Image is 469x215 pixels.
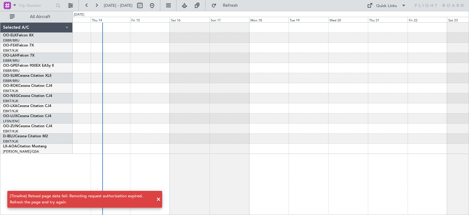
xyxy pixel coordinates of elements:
a: OO-ZUNCessna Citation CJ4 [3,124,52,128]
a: EBBR/BRU [3,79,20,83]
div: Thu 14 [91,17,130,22]
a: OO-SLMCessna Citation XLS [3,74,52,78]
div: Fri 22 [408,17,447,22]
a: OO-GPEFalcon 900EX EASy II [3,64,54,68]
a: EBKT/KJK [3,99,18,103]
a: OO-ROKCessna Citation CJ4 [3,84,52,88]
a: [PERSON_NAME]/QSA [3,149,39,154]
a: EBKT/KJK [3,139,18,144]
div: [DATE] [74,12,84,17]
span: OO-ROK [3,84,18,88]
input: Trip Number [19,1,54,10]
button: Refresh [209,1,245,10]
div: [Timeline] Reload page data fail: Remoting request authorization expired. Refresh the page and tr... [10,193,153,205]
span: Refresh [218,3,243,8]
a: LFSN/ENC [3,119,20,124]
a: EBKT/KJK [3,129,18,134]
a: EBKT/KJK [3,48,18,53]
span: OO-SLM [3,74,18,78]
a: OO-LXACessna Citation CJ4 [3,104,51,108]
div: Tue 19 [289,17,328,22]
span: OO-LAH [3,54,18,57]
a: OO-NSGCessna Citation CJ4 [3,94,52,98]
a: OO-LAHFalcon 7X [3,54,35,57]
a: OO-ELKFalcon 8X [3,34,34,37]
div: Thu 21 [368,17,408,22]
a: EBBR/BRU [3,69,20,73]
div: Quick Links [376,3,397,9]
a: EBKT/KJK [3,109,18,113]
a: EBKT/KJK [3,89,18,93]
a: OO-FSXFalcon 7X [3,44,34,47]
span: LX-AOA [3,145,17,148]
a: D-IBLUCessna Citation M2 [3,135,48,138]
span: OO-LUX [3,114,17,118]
span: OO-FSX [3,44,17,47]
div: Fri 15 [130,17,170,22]
a: EBBR/BRU [3,58,20,63]
div: Mon 18 [249,17,289,22]
span: OO-GPE [3,64,17,68]
span: OO-LXA [3,104,17,108]
button: All Aircraft [7,12,66,22]
span: All Aircraft [16,15,64,19]
a: LX-AOACitation Mustang [3,145,47,148]
div: Sun 17 [209,17,249,22]
a: EBBR/BRU [3,38,20,43]
div: Wed 20 [328,17,368,22]
span: [DATE] - [DATE] [104,3,133,8]
div: Sat 16 [170,17,209,22]
button: Quick Links [364,1,409,10]
span: OO-NSG [3,94,18,98]
span: OO-ELK [3,34,17,37]
span: D-IBLU [3,135,15,138]
span: OO-ZUN [3,124,18,128]
a: OO-LUXCessna Citation CJ4 [3,114,51,118]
